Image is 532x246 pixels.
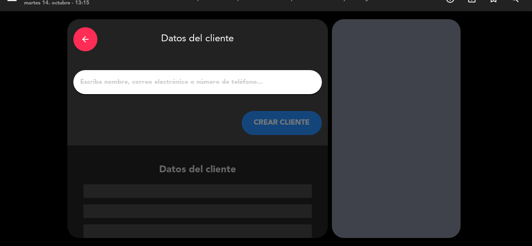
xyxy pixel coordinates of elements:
[242,111,322,135] button: CREAR CLIENTE
[73,25,322,53] div: Datos del cliente
[67,162,328,238] div: Datos del cliente
[79,77,316,88] input: Escriba nombre, correo electrónico o número de teléfono...
[81,34,90,44] i: arrow_back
